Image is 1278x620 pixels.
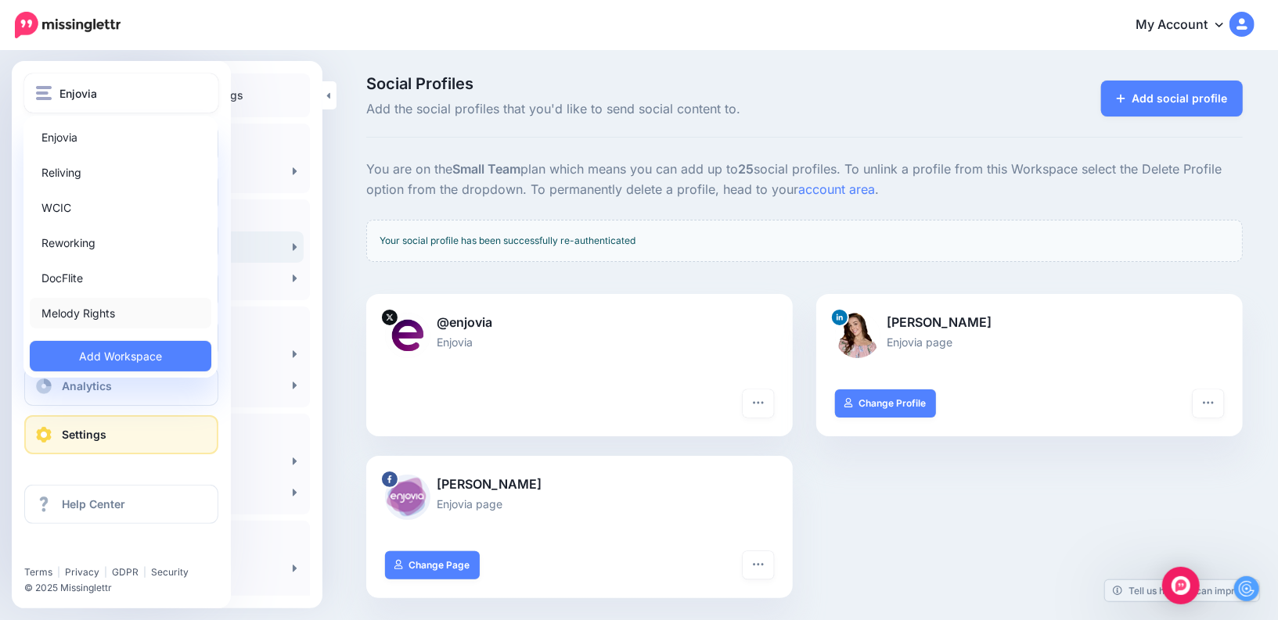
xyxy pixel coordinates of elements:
b: 25 [738,161,754,177]
a: Tell us how we can improve [1105,580,1259,601]
a: Melody Rights [30,298,211,328]
li: © 2025 Missinglettr [24,580,230,596]
a: Reliving [30,157,211,188]
p: You are on the plan which means you can add up to social profiles. To unlink a profile from this ... [366,159,1243,200]
img: 2w1UhiZ5-40419.jpg [385,313,430,358]
span: | [104,566,107,578]
img: 1732642818499-45071.png [835,313,880,358]
span: Settings [62,428,106,441]
img: 67552629_1141229196078747_2552756092035661824_n-bsa71851.png [385,475,430,520]
p: [PERSON_NAME] [835,313,1224,333]
img: Missinglettr [15,12,121,38]
p: @enjovia [385,313,774,333]
a: DocFlite [30,263,211,293]
img: menu.png [36,86,52,100]
a: GDPR [112,566,139,578]
span: | [57,566,60,578]
a: Enjovia [30,122,211,152]
a: account area [798,181,875,197]
a: Terms [24,566,52,578]
a: Security [151,566,189,578]
a: My Account [1120,6,1255,45]
span: | [143,566,146,578]
span: Analytics [62,379,112,392]
a: Reworking [30,228,211,258]
div: Open Intercom Messenger [1162,567,1200,604]
a: Change Profile [835,389,936,418]
span: Add the social profiles that you'd like to send social content to. [366,99,943,120]
b: Small Team [452,161,520,177]
a: Settings [24,415,218,454]
button: Enjovia [24,73,218,113]
div: Your social profile has been successfully re-authenticated [366,220,1243,262]
p: [PERSON_NAME] [385,475,774,495]
a: WCIC [30,192,211,223]
a: Change Page [385,551,480,579]
a: Add Workspace [30,341,211,371]
iframe: Twitter Follow Button [24,543,146,559]
a: Privacy [65,566,99,578]
p: Enjovia page [835,333,1224,351]
span: Social Profiles [366,76,943,91]
a: Add social profile [1101,81,1243,116]
span: Enjovia [59,84,97,102]
span: Help Center [62,497,125,511]
p: Enjovia [385,333,774,351]
p: Enjovia page [385,495,774,513]
a: Help Center [24,485,218,524]
a: Analytics [24,367,218,406]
